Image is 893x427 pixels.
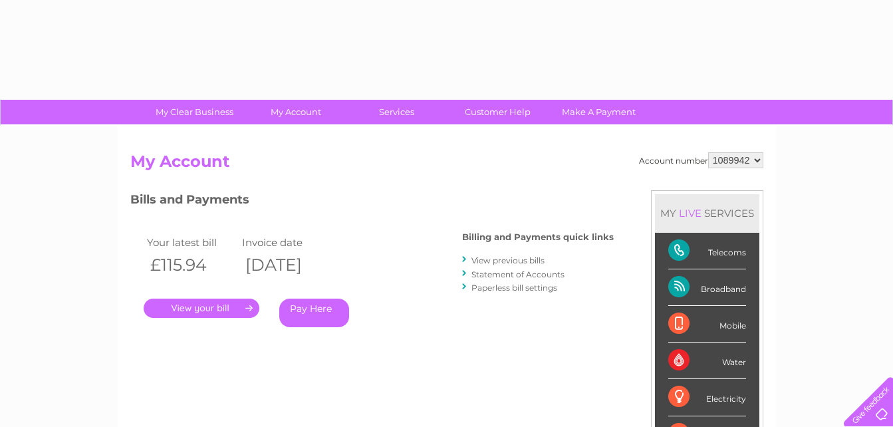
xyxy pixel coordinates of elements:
div: Telecoms [668,233,746,269]
a: . [144,299,259,318]
h2: My Account [130,152,763,178]
div: Water [668,343,746,379]
h4: Billing and Payments quick links [462,232,614,242]
div: LIVE [676,207,704,219]
td: Your latest bill [144,233,239,251]
a: My Account [241,100,350,124]
a: My Clear Business [140,100,249,124]
div: Broadband [668,269,746,306]
a: Customer Help [443,100,553,124]
a: Pay Here [279,299,349,327]
div: Account number [639,152,763,168]
a: Make A Payment [544,100,654,124]
a: Services [342,100,451,124]
a: View previous bills [471,255,545,265]
div: MY SERVICES [655,194,759,232]
div: Electricity [668,379,746,416]
th: [DATE] [239,251,334,279]
th: £115.94 [144,251,239,279]
div: Mobile [668,306,746,343]
a: Paperless bill settings [471,283,557,293]
h3: Bills and Payments [130,190,614,213]
a: Statement of Accounts [471,269,565,279]
td: Invoice date [239,233,334,251]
